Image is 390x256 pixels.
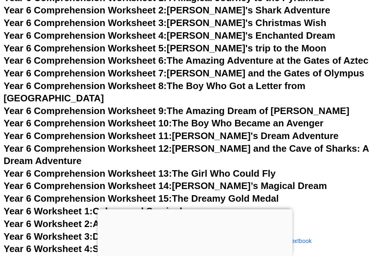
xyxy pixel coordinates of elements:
[4,17,167,28] span: Year 6 Comprehension Worksheet 3:
[4,80,305,104] a: Year 6 Comprehension Worksheet 8:The Boy Who Got a Letter from [GEOGRAPHIC_DATA]
[4,43,326,54] a: Year 6 Comprehension Worksheet 5:[PERSON_NAME]'s trip to the Moon
[4,68,167,79] span: Year 6 Comprehension Worksheet 7:
[4,168,172,179] span: Year 6 Comprehension Worksheet 13:
[4,105,349,116] a: Year 6 Comprehension Worksheet 9:The Amazing Dream of [PERSON_NAME]
[4,180,172,191] span: Year 6 Comprehension Worksheet 14:
[4,143,172,154] span: Year 6 Comprehension Worksheet 12:
[4,130,172,141] span: Year 6 Comprehension Worksheet 11:
[4,206,93,217] span: Year 6 Worksheet 1:
[4,193,279,204] a: Year 6 Comprehension Worksheet 15:The Dreamy Gold Medal
[4,43,167,54] span: Year 6 Comprehension Worksheet 5:
[4,206,199,217] a: Year 6 Worksheet 1:Colons and Semicolons
[4,243,208,254] a: Year 6 Worksheet 4:Synonyms and Antonyms
[4,55,167,66] span: Year 6 Comprehension Worksheet 6:
[4,68,364,79] a: Year 6 Comprehension Worksheet 7:[PERSON_NAME] and the Gates of Olympus
[4,218,201,229] a: Year 6 Worksheet 2:Active vs. Passive Voice
[4,5,330,16] a: Year 6 Comprehension Worksheet 2:[PERSON_NAME]'s Shark Adventure
[4,5,167,16] span: Year 6 Comprehension Worksheet 2:
[4,118,324,129] a: Year 6 Comprehension Worksheet 10:The Boy Who Became an Avenger
[4,231,211,242] a: Year 6 Worksheet 3:Direct and Indirect Speech
[4,180,327,191] a: Year 6 Comprehension Worksheet 14:[PERSON_NAME]’s Magical Dream
[4,55,368,66] a: Year 6 Comprehension Worksheet 6:The Amazing Adventure at the Gates of Aztec
[4,193,172,204] span: Year 6 Comprehension Worksheet 15:
[4,231,93,242] span: Year 6 Worksheet 3:
[4,218,93,229] span: Year 6 Worksheet 2:
[4,243,93,254] span: Year 6 Worksheet 4:
[4,80,167,91] span: Year 6 Comprehension Worksheet 8:
[266,174,390,256] iframe: Chat Widget
[4,130,338,141] a: Year 6 Comprehension Worksheet 11:[PERSON_NAME]'s Dream Adventure
[4,105,167,116] span: Year 6 Comprehension Worksheet 9:
[97,209,292,254] iframe: Advertisement
[4,30,167,41] span: Year 6 Comprehension Worksheet 4:
[4,168,276,179] a: Year 6 Comprehension Worksheet 13:The Girl Who Could Fly
[4,30,335,41] a: Year 6 Comprehension Worksheet 4:[PERSON_NAME]'s Enchanted Dream
[4,143,369,166] a: Year 6 Comprehension Worksheet 12:[PERSON_NAME] and the Cave of Sharks: A Dream Adventure
[4,118,172,129] span: Year 6 Comprehension Worksheet 10:
[4,17,326,28] a: Year 6 Comprehension Worksheet 3:[PERSON_NAME]'s Christmas Wish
